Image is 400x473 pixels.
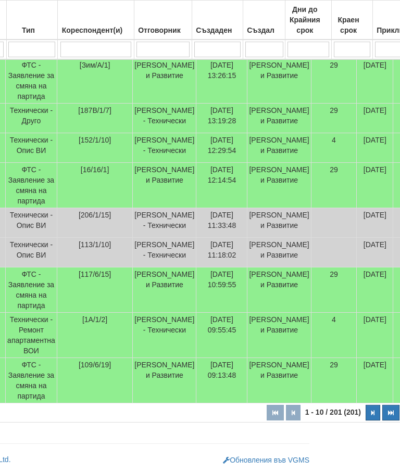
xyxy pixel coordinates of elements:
[6,313,57,358] td: Технически - Ремонт апартаментна ВОИ
[245,23,283,37] div: Създал
[333,12,371,37] div: Краен срок
[357,104,393,133] td: [DATE]
[357,133,393,163] td: [DATE]
[6,104,57,133] td: Технически - Друго
[133,104,196,133] td: [PERSON_NAME] - Технически
[303,408,364,416] span: 1 - 10 / 201 (201)
[247,133,311,163] td: [PERSON_NAME] и Развитие
[357,163,393,208] td: [DATE]
[196,58,247,104] td: [DATE] 13:26:15
[8,23,56,37] div: Тип
[247,58,311,104] td: [PERSON_NAME] и Развитие
[285,1,332,40] th: Дни до Крайния срок: No sort applied, activate to apply an ascending sort
[287,2,330,37] div: Дни до Крайния срок
[223,456,309,464] a: Обновления във VGMS
[247,208,311,238] td: [PERSON_NAME] и Развитие
[6,358,57,403] td: ФТС - Заявление за смяна на партида
[332,315,336,324] span: 4
[6,267,57,313] td: ФТС - Заявление за смяна на партида
[357,358,393,403] td: [DATE]
[332,136,336,144] span: 4
[330,61,338,69] span: 29
[196,313,247,358] td: [DATE] 09:55:45
[80,61,110,69] span: [Зим/А/1]
[330,165,338,174] span: 29
[78,106,111,114] span: [187В/1/7]
[247,358,311,403] td: [PERSON_NAME] и Развитие
[330,361,338,369] span: 29
[133,58,196,104] td: [PERSON_NAME] и Развитие
[247,163,311,208] td: [PERSON_NAME] и Развитие
[6,133,57,163] td: Технически - Опис ВИ
[6,1,58,40] th: Тип: No sort applied, activate to apply an ascending sort
[192,1,243,40] th: Създаден: No sort applied, activate to apply an ascending sort
[133,133,196,163] td: [PERSON_NAME] - Технически
[81,165,109,174] span: [16/16/1]
[58,1,134,40] th: Кореспондент(и): No sort applied, activate to apply an ascending sort
[332,1,373,40] th: Краен срок: No sort applied, activate to apply an ascending sort
[382,405,399,420] button: Последна страница
[79,211,111,219] span: [206/1/15]
[82,315,107,324] span: [1А/1/2]
[286,405,301,420] button: Предишна страница
[247,267,311,313] td: [PERSON_NAME] и Развитие
[79,136,111,144] span: [152/1/10]
[6,208,57,238] td: Технически - Опис ВИ
[196,133,247,163] td: [DATE] 12:29:54
[243,1,285,40] th: Създал: No sort applied, activate to apply an ascending sort
[267,405,284,420] button: Първа страница
[79,361,111,369] span: [109/6/19]
[196,208,247,238] td: [DATE] 11:33:48
[133,267,196,313] td: [PERSON_NAME] и Развитие
[247,238,311,267] td: [PERSON_NAME] и Развитие
[133,358,196,403] td: [PERSON_NAME] и Развитие
[357,313,393,358] td: [DATE]
[79,240,111,249] span: [113/1/10]
[247,313,311,358] td: [PERSON_NAME] и Развитие
[133,208,196,238] td: [PERSON_NAME] - Технически
[59,23,132,37] div: Кореспондент(и)
[136,23,191,37] div: Отговорник
[6,58,57,104] td: ФТС - Заявление за смяна на партида
[357,267,393,313] td: [DATE]
[247,104,311,133] td: [PERSON_NAME] и Развитие
[133,238,196,267] td: [PERSON_NAME] - Технически
[357,58,393,104] td: [DATE]
[357,208,393,238] td: [DATE]
[196,163,247,208] td: [DATE] 12:14:54
[330,106,338,114] span: 29
[194,23,241,37] div: Създаден
[6,238,57,267] td: Технически - Опис ВИ
[196,104,247,133] td: [DATE] 13:19:28
[366,405,380,420] button: Следваща страница
[330,270,338,278] span: 29
[196,238,247,267] td: [DATE] 11:18:02
[133,313,196,358] td: [PERSON_NAME] - Технически
[196,358,247,403] td: [DATE] 09:13:48
[357,238,393,267] td: [DATE]
[6,163,57,208] td: ФТС - Заявление за смяна на партида
[134,1,192,40] th: Отговорник: No sort applied, activate to apply an ascending sort
[79,270,111,278] span: [117/6/15]
[133,163,196,208] td: [PERSON_NAME] и Развитие
[196,267,247,313] td: [DATE] 10:59:55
